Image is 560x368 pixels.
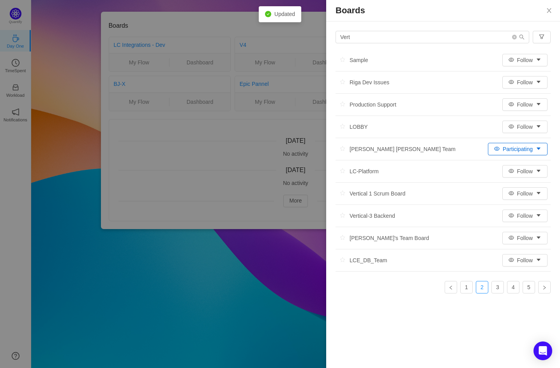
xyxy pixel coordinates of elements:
[336,188,350,199] button: icon: star
[523,281,535,293] a: 5
[336,54,350,66] button: icon: star
[336,254,350,266] button: icon: star
[336,210,350,222] button: icon: star
[336,121,350,133] button: icon: star
[533,31,551,43] button: icon: filter
[336,143,456,155] div: [PERSON_NAME] [PERSON_NAME] Team
[336,121,368,133] div: LOBBY
[274,11,295,17] span: Updated
[336,143,350,155] button: icon: star
[336,232,350,244] button: icon: star
[265,11,271,17] i: icon: check-circle
[336,99,396,110] div: Production Support
[507,281,519,293] a: 4
[336,165,350,177] button: icon: star
[336,99,350,110] button: icon: star
[546,7,552,14] i: icon: close
[492,281,503,293] a: 3
[476,281,488,293] li: 2
[534,341,552,360] div: Open Intercom Messenger
[502,232,548,244] button: icon: eyeFollowicon: caret-down
[519,34,525,40] i: icon: search
[542,285,547,290] i: icon: right
[336,165,379,177] div: LC-Platform
[512,35,517,39] i: icon: close-circle
[460,281,473,293] li: 1
[502,254,548,267] button: icon: eyeFollowicon: caret-down
[336,6,551,15] p: Boards
[502,54,548,66] button: icon: eyeFollowicon: caret-down
[336,54,368,66] div: Sample
[488,143,548,155] button: icon: eyeParticipatingicon: caret-down
[336,188,405,199] div: Vertical 1 Scrum Board
[476,281,488,293] a: 2
[449,285,453,290] i: icon: left
[336,254,387,266] div: LCE_DB_Team
[502,165,548,178] button: icon: eyeFollowicon: caret-down
[507,281,519,293] li: 4
[502,210,548,222] button: icon: eyeFollowicon: caret-down
[445,281,457,293] li: Previous Page
[502,76,548,89] button: icon: eyeFollowicon: caret-down
[461,281,472,293] a: 1
[336,210,395,222] div: Vertical-3 Backend
[336,31,529,43] input: Search...
[502,187,548,200] button: icon: eyeFollowicon: caret-down
[502,121,548,133] button: icon: eyeFollowicon: caret-down
[336,76,389,88] div: Riga Dev Issues
[336,76,350,88] button: icon: star
[538,281,551,293] li: Next Page
[502,98,548,111] button: icon: eyeFollowicon: caret-down
[336,232,429,244] div: [PERSON_NAME]'s Team Board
